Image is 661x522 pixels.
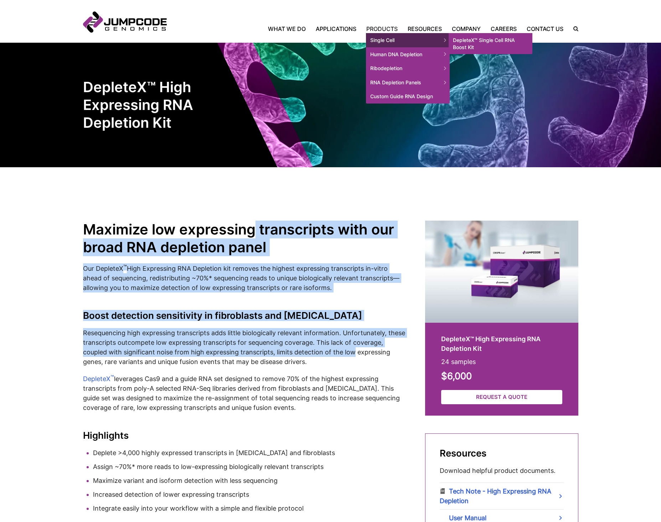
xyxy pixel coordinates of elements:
p: Download helpful product documents. [440,466,564,475]
nav: Primary Navigation [167,25,568,33]
a: DepleteX™ [83,375,114,383]
li: Maximize variant and isoform detection with less sequencing [93,476,407,485]
a: DepleteX™ Single Cell RNA Boost Kit [449,33,532,54]
span: RNA Depletion Panels [366,75,450,90]
a: Applications [311,25,361,33]
strong: Boost detection sensitivity in fibroblasts and [MEDICAL_DATA] [83,310,362,321]
li: Integrate easily into your workflow with a simple and flexible protocol [93,503,407,513]
a: Request a Quote [441,390,562,405]
span: Ribodepletion [366,61,450,75]
label: Search the site. [568,26,578,31]
a: Products [361,25,403,33]
span: Human DNA Depletion [366,47,450,62]
a: Resources [403,25,447,33]
span: Single Cell [366,33,450,47]
h2: Maximize low expressing transcripts with our broad RNA depletion panel [83,221,407,256]
h2: Resources [440,448,564,459]
li: Deplete >4,000 highly expressed transcripts in [MEDICAL_DATA] and fibroblasts [93,448,407,458]
sup: ™ [123,264,127,270]
p: leverages Cas9 and a guide RNA set designed to remove 70% of the highest expressing transcripts f... [83,374,407,412]
a: Company [447,25,486,33]
li: Increased detection of lower expressing transcripts [93,490,407,499]
p: Our DepleteX High Expressing RNA Depletion kit removes the highest expressing transcripts in-vitr... [83,263,407,292]
strong: $6,000 [441,370,472,381]
a: Contact Us [522,25,568,33]
a: Careers [486,25,522,33]
a: What We Do [268,25,311,33]
h3: Highlights [83,430,407,441]
li: Assign ~70%* more reads to low-expressing biologically relevant transcripts [93,462,407,471]
a: Tech Note - High Expressing RNA Depletion [440,483,564,509]
p: 24 samples [441,357,562,367]
p: Resequencing high expressing transcripts adds little biologically relevant information. Unfortuna... [83,328,407,367]
h1: DepleteX™ High Expressing RNA Depletion Kit [83,78,211,132]
a: Custom Guide RNA Design [366,89,450,104]
h2: DepleteX™ High Expressing RNA Depletion Kit [441,334,562,353]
